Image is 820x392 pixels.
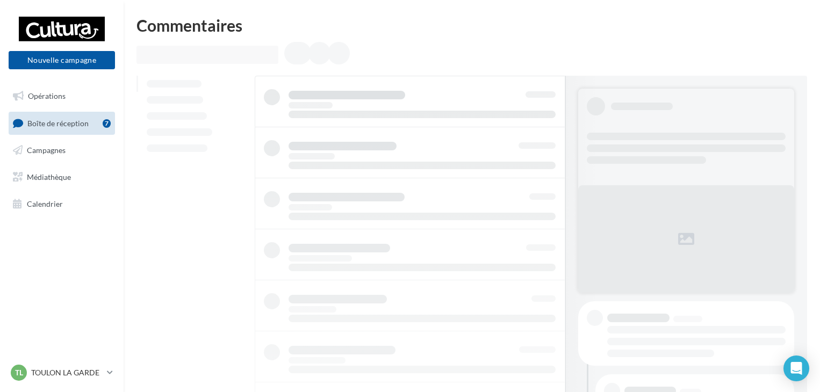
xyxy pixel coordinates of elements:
div: Commentaires [136,17,807,33]
div: 7 [103,119,111,128]
a: Campagnes [6,139,117,162]
a: Calendrier [6,193,117,215]
button: Nouvelle campagne [9,51,115,69]
span: Médiathèque [27,172,71,182]
span: Opérations [28,91,66,100]
span: TL [15,367,23,378]
a: Boîte de réception7 [6,112,117,135]
a: Opérations [6,85,117,107]
span: Boîte de réception [27,118,89,127]
span: Calendrier [27,199,63,208]
span: Campagnes [27,146,66,155]
a: Médiathèque [6,166,117,188]
a: TL TOULON LA GARDE [9,362,115,383]
div: Open Intercom Messenger [783,355,809,381]
p: TOULON LA GARDE [31,367,103,378]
